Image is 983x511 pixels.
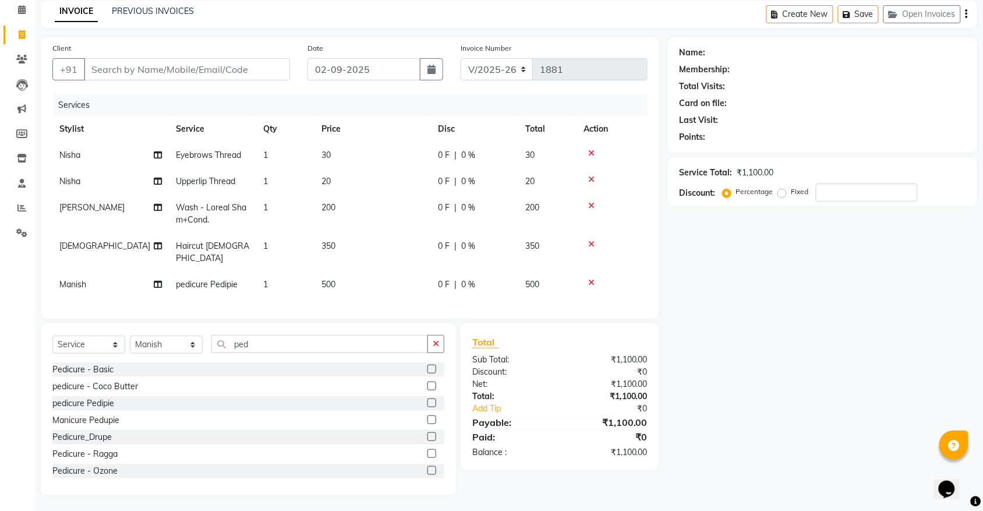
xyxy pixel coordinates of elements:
[454,279,457,291] span: |
[576,403,656,415] div: ₹0
[438,202,450,214] span: 0 F
[464,403,576,415] a: Add Tip
[59,279,86,290] span: Manish
[560,366,656,378] div: ₹0
[461,43,511,54] label: Invoice Number
[560,415,656,429] div: ₹1,100.00
[52,43,71,54] label: Client
[577,116,648,142] th: Action
[525,279,539,290] span: 500
[680,80,726,93] div: Total Visits:
[176,176,235,186] span: Upperlip Thread
[211,335,428,353] input: Search or Scan
[176,202,246,225] span: Wash - Loreal Sham+Cond.
[176,150,241,160] span: Eyebrows Thread
[464,366,560,378] div: Discount:
[680,187,716,199] div: Discount:
[472,336,499,348] span: Total
[680,64,730,76] div: Membership:
[461,202,475,214] span: 0 %
[52,364,114,376] div: Pedicure - Basic
[59,150,80,160] span: Nisha
[321,241,335,251] span: 350
[314,116,431,142] th: Price
[766,5,833,23] button: Create New
[560,354,656,366] div: ₹1,100.00
[525,150,535,160] span: 30
[454,175,457,188] span: |
[560,446,656,459] div: ₹1,100.00
[464,354,560,366] div: Sub Total:
[736,186,773,197] label: Percentage
[52,380,138,393] div: pedicure - Coco Butter
[52,414,119,427] div: Manicure Pedupie
[680,47,706,59] div: Name:
[438,149,450,161] span: 0 F
[321,202,335,213] span: 200
[438,175,450,188] span: 0 F
[438,240,450,252] span: 0 F
[934,464,971,499] iframe: chat widget
[464,415,560,429] div: Payable:
[454,240,457,252] span: |
[525,241,539,251] span: 350
[838,5,879,23] button: Save
[461,175,475,188] span: 0 %
[461,149,475,161] span: 0 %
[263,202,268,213] span: 1
[464,378,560,390] div: Net:
[59,241,150,251] span: [DEMOGRAPHIC_DATA]
[454,202,457,214] span: |
[737,167,774,179] div: ₹1,100.00
[560,430,656,444] div: ₹0
[321,279,335,290] span: 500
[525,176,535,186] span: 20
[256,116,314,142] th: Qty
[461,279,475,291] span: 0 %
[680,114,719,126] div: Last Visit:
[59,176,80,186] span: Nisha
[464,446,560,459] div: Balance :
[883,5,961,23] button: Open Invoices
[52,431,112,443] div: Pedicure_Drupe
[307,43,323,54] label: Date
[176,279,238,290] span: pedicure Pedipie
[52,397,114,410] div: pedicure Pedipie
[680,167,733,179] div: Service Total:
[54,94,656,116] div: Services
[454,149,457,161] span: |
[263,176,268,186] span: 1
[176,241,249,263] span: Haircut [DEMOGRAPHIC_DATA]
[263,241,268,251] span: 1
[52,116,169,142] th: Stylist
[464,390,560,403] div: Total:
[321,150,331,160] span: 30
[560,390,656,403] div: ₹1,100.00
[518,116,577,142] th: Total
[438,279,450,291] span: 0 F
[791,186,809,197] label: Fixed
[461,240,475,252] span: 0 %
[263,279,268,290] span: 1
[431,116,518,142] th: Disc
[321,176,331,186] span: 20
[169,116,256,142] th: Service
[84,58,290,80] input: Search by Name/Mobile/Email/Code
[59,202,125,213] span: [PERSON_NAME]
[560,378,656,390] div: ₹1,100.00
[52,465,118,477] div: Pedicure - Ozone
[680,97,727,110] div: Card on file:
[680,131,706,143] div: Points:
[52,448,118,460] div: Pedicure - Ragga
[263,150,268,160] span: 1
[112,6,194,16] a: PREVIOUS INVOICES
[52,58,85,80] button: +91
[55,1,98,22] a: INVOICE
[525,202,539,213] span: 200
[464,430,560,444] div: Paid:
